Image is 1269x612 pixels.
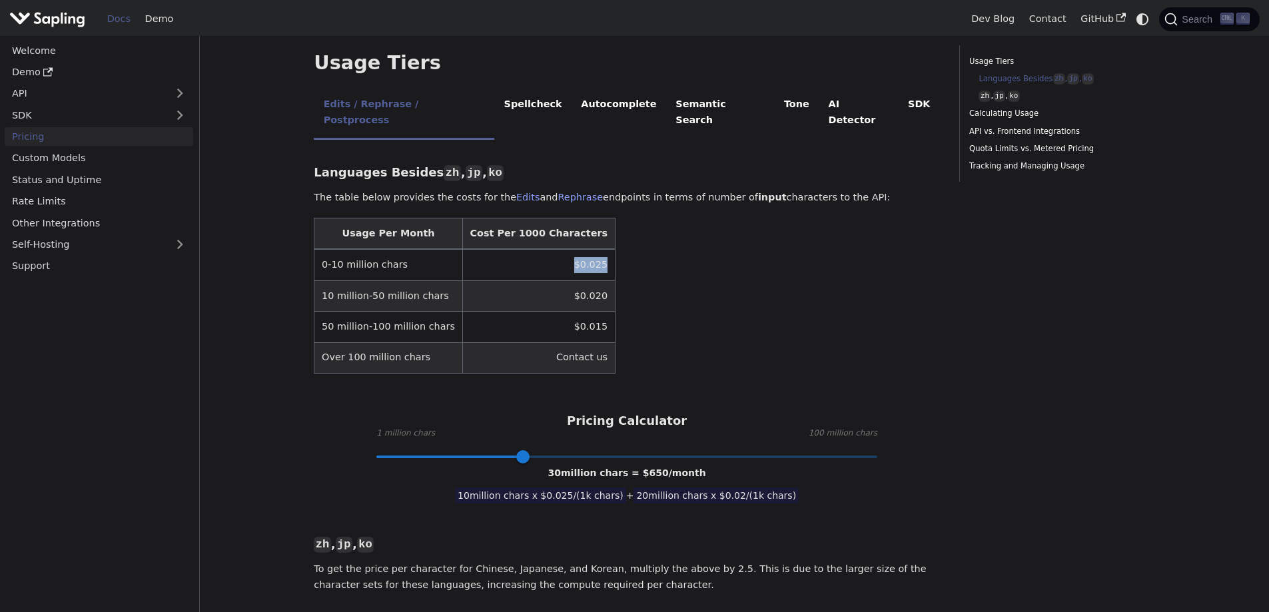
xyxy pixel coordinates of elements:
a: API vs. Frontend Integrations [969,125,1150,138]
td: $0.020 [462,280,615,311]
span: 100 million chars [809,427,877,440]
li: AI Detector [819,87,899,140]
th: Usage Per Month [314,218,462,250]
code: ko [1008,91,1020,102]
a: Rephrase [558,192,603,202]
a: GitHub [1073,9,1132,29]
a: Self-Hosting [5,235,193,254]
li: SDK [899,87,940,140]
a: API [5,84,167,103]
span: 10 million chars x $ 0.025 /(1k chars) [455,487,626,503]
a: Pricing [5,127,193,147]
a: Dev Blog [964,9,1021,29]
code: ko [1082,73,1094,85]
li: Autocomplete [572,87,666,140]
td: Over 100 million chars [314,342,462,373]
a: Custom Models [5,149,193,168]
td: 50 million-100 million chars [314,312,462,342]
a: zh,jp,ko [979,90,1145,103]
code: zh [979,91,991,102]
code: jp [1067,73,1079,85]
li: Spellcheck [494,87,572,140]
a: Sapling.ai [9,9,90,29]
button: Search (Ctrl+K) [1159,7,1259,31]
button: Expand sidebar category 'API' [167,84,193,103]
kbd: K [1236,13,1250,25]
a: Demo [138,9,181,29]
a: Welcome [5,41,193,60]
h3: Languages Besides , , [314,165,940,180]
a: Rate Limits [5,192,193,211]
a: SDK [5,105,167,125]
a: Calculating Usage [969,107,1150,120]
span: 30 million chars = $ 650 /month [548,467,706,478]
td: Contact us [462,342,615,373]
a: Usage Tiers [969,55,1150,68]
td: $0.025 [462,249,615,280]
h3: , , [314,537,940,552]
li: Edits / Rephrase / Postprocess [314,87,494,140]
p: The table below provides the costs for the and endpoints in terms of number of characters to the ... [314,190,940,206]
span: 20 million chars x $ 0.02 /(1k chars) [634,487,799,503]
a: Status and Uptime [5,170,193,189]
a: Quota Limits vs. Metered Pricing [969,143,1150,155]
a: Tracking and Managing Usage [969,160,1150,172]
p: To get the price per character for Chinese, Japanese, and Korean, multiply the above by 2.5. This... [314,561,940,593]
code: zh [1053,73,1065,85]
a: Edits [516,192,540,202]
span: Search [1178,14,1220,25]
td: $0.015 [462,312,615,342]
a: Contact [1022,9,1074,29]
h2: Usage Tiers [314,51,940,75]
code: jp [336,537,352,553]
a: Other Integrations [5,213,193,232]
td: 10 million-50 million chars [314,280,462,311]
button: Switch between dark and light mode (currently system mode) [1133,9,1152,29]
h3: Pricing Calculator [567,414,687,429]
code: ko [487,165,504,181]
span: 1 million chars [376,427,435,440]
button: Expand sidebar category 'SDK' [167,105,193,125]
code: zh [314,537,330,553]
th: Cost Per 1000 Characters [462,218,615,250]
span: + [626,490,634,501]
a: Docs [100,9,138,29]
img: Sapling.ai [9,9,85,29]
code: ko [357,537,374,553]
li: Tone [775,87,819,140]
code: jp [466,165,482,181]
td: 0-10 million chars [314,249,462,280]
a: Demo [5,63,193,82]
a: Support [5,256,193,276]
code: jp [993,91,1005,102]
strong: input [758,192,787,202]
a: Languages Besideszh,jp,ko [979,73,1145,85]
li: Semantic Search [666,87,775,140]
code: zh [444,165,460,181]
